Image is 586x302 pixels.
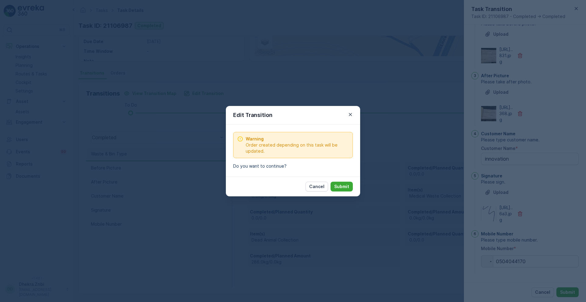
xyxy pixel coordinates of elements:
[246,136,349,142] span: Warning
[309,184,324,190] p: Cancel
[246,142,349,154] span: Order created depending on this task will be updated.
[233,163,353,169] p: Do you want to continue?
[233,111,273,119] p: Edit Transition
[334,184,349,190] p: Submit
[306,182,328,191] button: Cancel
[331,182,353,191] button: Submit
